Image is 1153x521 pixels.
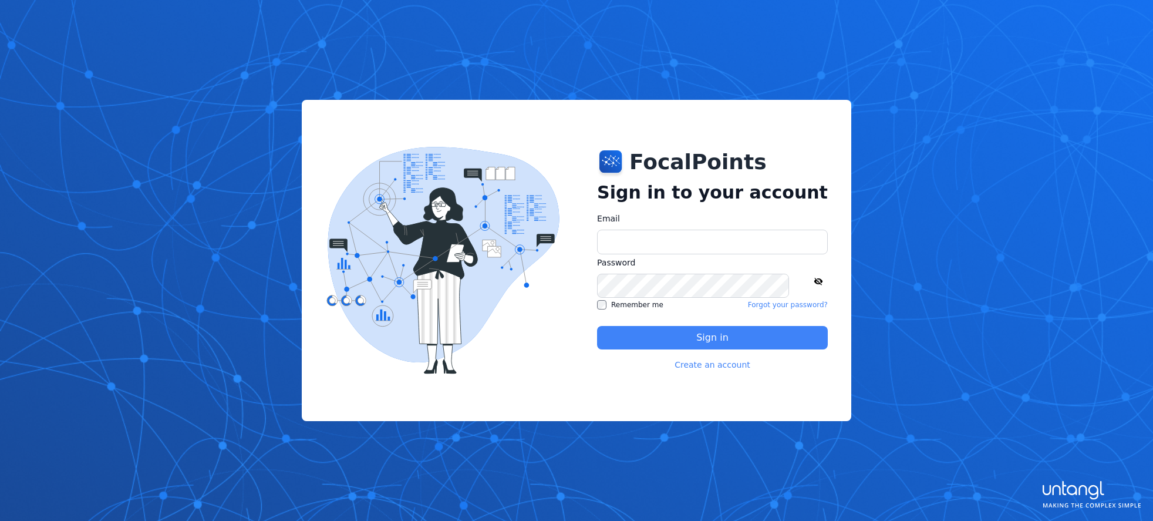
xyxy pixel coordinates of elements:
[675,359,750,371] a: Create an account
[597,182,828,203] h2: Sign in to your account
[597,326,828,349] button: Sign in
[597,213,828,225] label: Email
[748,300,828,310] a: Forgot your password?
[629,150,767,174] h1: FocalPoints
[597,257,828,269] label: Password
[597,300,606,310] input: Remember me
[597,300,663,310] label: Remember me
